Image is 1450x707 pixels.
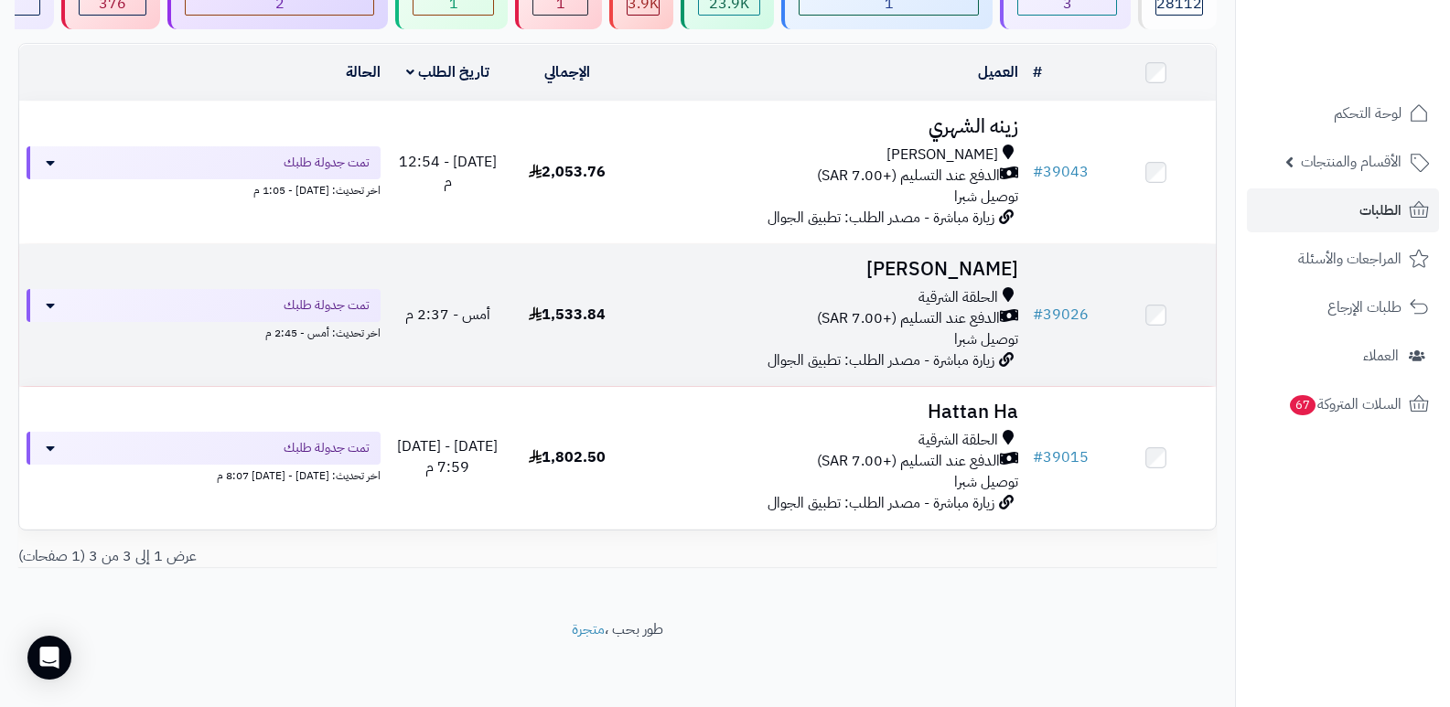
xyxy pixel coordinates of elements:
a: الطلبات [1247,188,1439,232]
span: تمت جدولة طلبك [284,154,370,172]
a: # [1033,61,1042,83]
span: توصيل شبرا [954,471,1018,493]
h3: Hattan Ha [635,402,1019,423]
span: [DATE] - 12:54 م [399,151,497,194]
a: الإجمالي [544,61,590,83]
span: # [1033,161,1043,183]
a: #39015 [1033,446,1089,468]
span: الدفع عند التسليم (+7.00 SAR) [817,166,1000,187]
a: طلبات الإرجاع [1247,285,1439,329]
span: المراجعات والأسئلة [1298,246,1402,272]
span: الطلبات [1359,198,1402,223]
span: توصيل شبرا [954,186,1018,208]
a: #39026 [1033,304,1089,326]
span: الدفع عند التسليم (+7.00 SAR) [817,451,1000,472]
h3: زينه الشهري [635,116,1019,137]
span: تمت جدولة طلبك [284,296,370,315]
span: [DATE] - [DATE] 7:59 م [397,435,498,478]
span: 2,053.76 [529,161,606,183]
span: [PERSON_NAME] [886,145,998,166]
span: السلات المتروكة [1288,391,1402,417]
a: متجرة [572,618,605,640]
span: # [1033,304,1043,326]
span: الحلقة الشرقية [918,430,998,451]
div: اخر تحديث: [DATE] - [DATE] 8:07 م [27,465,381,484]
span: زيارة مباشرة - مصدر الطلب: تطبيق الجوال [768,349,994,371]
div: اخر تحديث: [DATE] - 1:05 م [27,179,381,198]
span: 1,533.84 [529,304,606,326]
span: أمس - 2:37 م [405,304,490,326]
span: الحلقة الشرقية [918,287,998,308]
span: الدفع عند التسليم (+7.00 SAR) [817,308,1000,329]
span: توصيل شبرا [954,328,1018,350]
span: # [1033,446,1043,468]
span: 67 [1290,395,1316,415]
span: الأقسام والمنتجات [1301,149,1402,175]
span: تمت جدولة طلبك [284,439,370,457]
h3: [PERSON_NAME] [635,259,1019,280]
span: زيارة مباشرة - مصدر الطلب: تطبيق الجوال [768,207,994,229]
a: السلات المتروكة67 [1247,382,1439,426]
a: لوحة التحكم [1247,91,1439,135]
div: عرض 1 إلى 3 من 3 (1 صفحات) [5,546,618,567]
a: الحالة [346,61,381,83]
a: تاريخ الطلب [406,61,489,83]
span: لوحة التحكم [1334,101,1402,126]
a: العملاء [1247,334,1439,378]
div: اخر تحديث: أمس - 2:45 م [27,322,381,341]
span: العملاء [1363,343,1399,369]
span: طلبات الإرجاع [1327,295,1402,320]
a: العميل [978,61,1018,83]
span: زيارة مباشرة - مصدر الطلب: تطبيق الجوال [768,492,994,514]
a: المراجعات والأسئلة [1247,237,1439,281]
span: 1,802.50 [529,446,606,468]
a: #39043 [1033,161,1089,183]
div: Open Intercom Messenger [27,636,71,680]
